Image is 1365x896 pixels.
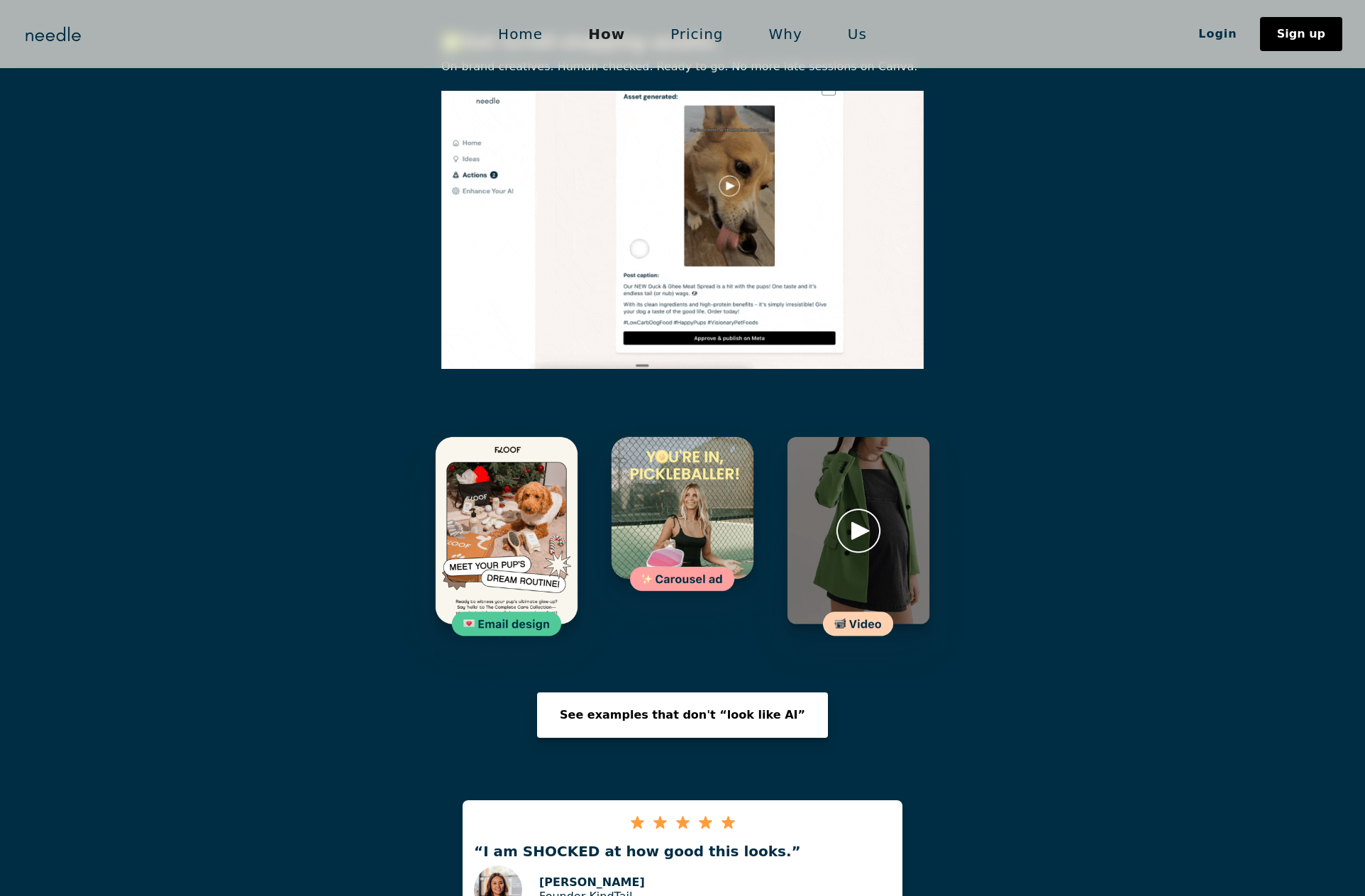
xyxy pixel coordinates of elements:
a: Login [1176,22,1260,46]
a: Sign up [1260,17,1342,51]
a: Us [825,19,890,49]
a: See examples that don't “look like AI” [537,692,828,738]
a: How [565,19,648,49]
a: Why [746,19,825,49]
a: Home [475,19,565,49]
p: “I am SHOCKED at how good this looks.” [463,843,902,860]
a: Pricing [648,19,746,49]
div: See examples that don't “look like AI” [560,709,805,721]
div: Sign up [1277,28,1325,40]
p: [PERSON_NAME] [539,875,645,889]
